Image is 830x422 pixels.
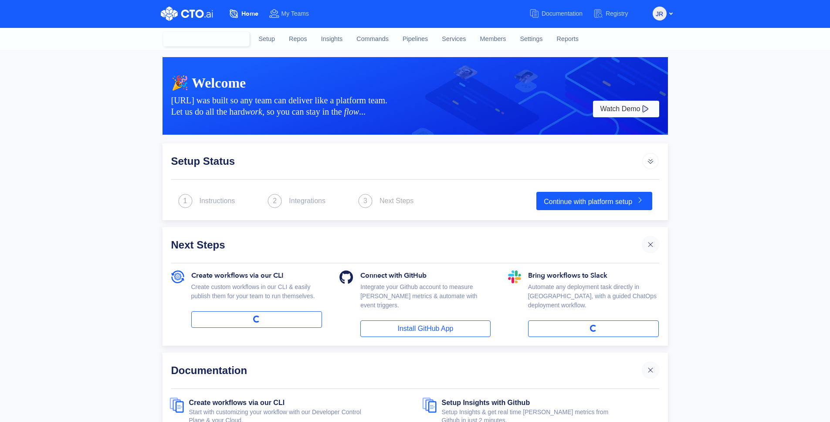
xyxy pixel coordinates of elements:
[606,10,628,17] span: Registry
[269,6,320,22] a: My Teams
[422,398,442,413] img: documents.svg
[191,282,322,311] div: Create custom workflows in our CLI & easily publish them for your team to run themselves.
[189,399,285,410] a: Create workflows via our CLI
[161,7,213,21] img: CTO.ai Logo
[593,6,638,22] a: Registry
[646,366,655,374] img: cross.svg
[191,270,284,281] span: Create workflows via our CLI
[536,192,652,210] a: Continue with platform setup
[640,104,650,114] img: play-white.svg
[360,270,491,282] div: Connect with GitHub
[178,194,193,208] img: next_step.svg
[344,107,359,116] i: flow
[282,27,314,51] a: Repos
[171,361,642,379] div: Documentation
[360,282,491,320] div: Integrate your Github account to measure [PERSON_NAME] metrics & automate with event triggers.
[171,75,659,91] div: 🎉 Welcome
[169,398,189,413] img: documents.svg
[528,282,659,320] div: Automate any deployment task directly in [GEOGRAPHIC_DATA], with a guided ChatOps deployment work...
[473,27,513,51] a: Members
[435,27,473,51] a: Services
[528,270,659,282] div: Bring workflows to Slack
[653,7,667,20] button: JR
[171,95,591,117] div: [URL] was built so any team can deliver like a platform team. Let us do all the hard , so you can...
[252,27,282,51] a: Setup
[171,152,642,170] div: Setup Status
[646,240,655,249] img: cross.svg
[245,107,262,116] i: work
[549,27,585,51] a: Reports
[171,236,642,253] div: Next Steps
[656,7,663,21] span: JR
[442,399,530,410] a: Setup Insights with Github
[360,320,491,337] a: Install GitHub App
[314,27,350,51] a: Insights
[593,101,659,117] button: Watch Demo
[200,196,235,206] div: Instructions
[542,10,583,17] span: Documentation
[358,194,373,208] img: next_step.svg
[349,27,396,51] a: Commands
[529,6,593,22] a: Documentation
[229,6,269,22] a: Home
[396,27,435,51] a: Pipelines
[513,27,549,51] a: Settings
[281,10,309,17] span: My Teams
[289,196,325,206] div: Integrations
[268,194,282,208] img: next_step.svg
[241,10,258,18] span: Home
[379,196,413,206] div: Next Steps
[642,152,659,170] img: arrow_icon_default.svg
